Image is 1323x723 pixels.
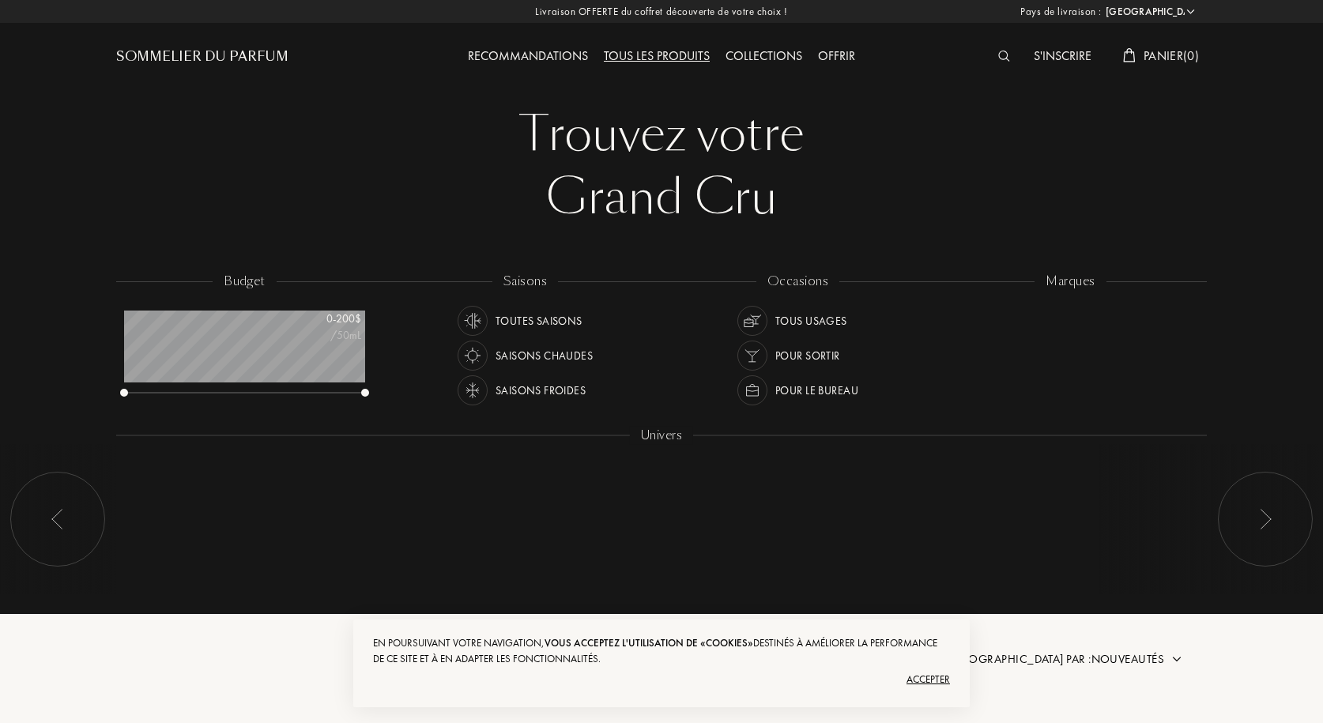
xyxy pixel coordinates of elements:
[460,47,596,64] a: Recommandations
[1026,47,1099,64] a: S'inscrire
[741,379,763,401] img: usage_occasion_work_white.svg
[775,375,858,405] div: Pour le bureau
[1170,653,1183,665] img: arrow.png
[128,103,1195,166] div: Trouvez votre
[775,341,840,371] div: Pour sortir
[462,379,484,401] img: usage_season_cold_white.svg
[213,273,277,291] div: budget
[1144,47,1199,64] span: Panier ( 0 )
[596,47,718,67] div: Tous les produits
[373,635,950,667] div: En poursuivant votre navigation, destinés à améliorer la performance de ce site et à en adapter l...
[51,509,64,529] img: arr_left.svg
[998,51,1010,62] img: search_icn_white.svg
[810,47,863,64] a: Offrir
[460,47,596,67] div: Recommandations
[775,306,847,336] div: Tous usages
[462,345,484,367] img: usage_season_hot_white.svg
[596,47,718,64] a: Tous les produits
[1035,273,1106,291] div: marques
[1123,48,1136,62] img: cart_white.svg
[718,47,810,67] div: Collections
[496,306,582,336] div: Toutes saisons
[496,341,593,371] div: Saisons chaudes
[282,311,361,327] div: 0 - 200 $
[116,47,288,66] a: Sommelier du Parfum
[128,166,1195,229] div: Grand Cru
[741,310,763,332] img: usage_occasion_all_white.svg
[630,427,693,445] div: Univers
[1259,509,1272,529] img: arr_left.svg
[718,47,810,64] a: Collections
[1026,47,1099,67] div: S'inscrire
[741,345,763,367] img: usage_occasion_party_white.svg
[1020,4,1102,20] span: Pays de livraison :
[373,667,950,692] div: Accepter
[545,636,753,650] span: vous acceptez l'utilisation de «cookies»
[950,651,1164,667] span: [GEOGRAPHIC_DATA] par : Nouveautés
[756,273,839,291] div: occasions
[496,375,586,405] div: Saisons froides
[492,273,558,291] div: saisons
[810,47,863,67] div: Offrir
[462,310,484,332] img: usage_season_average_white.svg
[282,327,361,344] div: /50mL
